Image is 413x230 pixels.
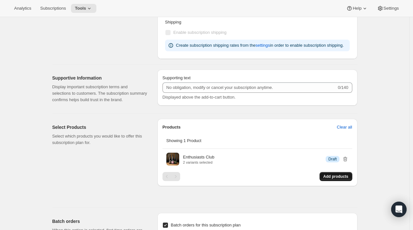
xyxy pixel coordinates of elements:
img: Enthusiasts Club [166,153,179,166]
span: Help [353,6,361,11]
span: Showing 1 Product [166,138,201,143]
span: Settings [383,6,399,11]
p: Display important subscription terms and selections to customers. The subscription summary confir... [52,84,147,103]
button: settings [252,40,274,51]
span: Create subscription shipping rates from the in order to enable subscription shipping. [176,43,344,48]
span: Analytics [14,6,31,11]
h2: Select Products [52,124,147,130]
span: Clear all [337,124,352,130]
span: Draft [328,157,337,162]
p: 2 variants selected [183,160,215,164]
p: Products [163,124,180,130]
button: Analytics [10,4,35,13]
button: Tools [71,4,96,13]
button: Add products [320,172,352,181]
h2: Supportive Information [52,75,147,81]
span: Batch orders for this subscription plan [171,223,241,227]
p: Select which products you would like to offer this subscription plan for. [52,133,147,146]
span: Supporting text [163,75,190,80]
span: Subscriptions [40,6,66,11]
span: Displayed above the add-to-cart button. [163,95,236,100]
input: No obligation, modify or cancel your subscription anytime. [163,82,337,93]
p: Enthusiasts Club [183,154,215,160]
button: Settings [373,4,403,13]
div: Open Intercom Messenger [391,202,407,217]
h2: Batch orders [52,218,147,225]
nav: Pagination [163,172,180,181]
p: Shipping [165,19,350,25]
span: Add products [323,174,348,179]
button: Clear all [333,122,356,132]
span: settings [256,42,270,49]
span: Tools [75,6,86,11]
span: Enable subscription shipping [173,30,227,35]
button: Help [342,4,372,13]
button: Subscriptions [36,4,70,13]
